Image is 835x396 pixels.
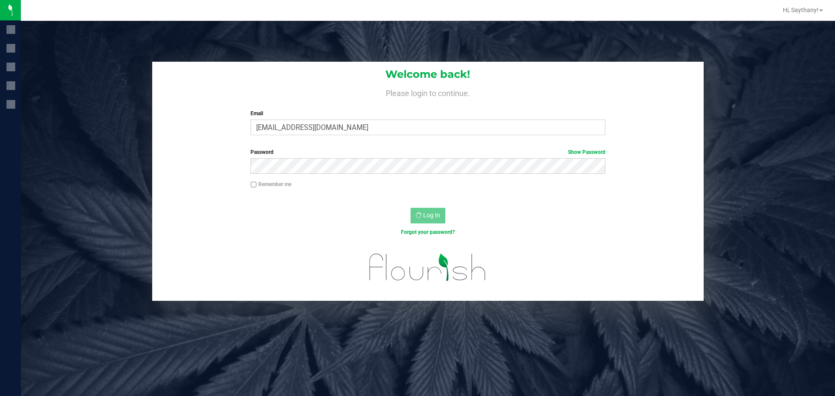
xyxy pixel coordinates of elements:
[411,208,445,223] button: Log In
[250,110,605,117] label: Email
[401,229,455,235] a: Forgot your password?
[152,87,704,97] h4: Please login to continue.
[250,180,291,188] label: Remember me
[250,149,274,155] span: Password
[250,182,257,188] input: Remember me
[423,212,440,219] span: Log In
[568,149,605,155] a: Show Password
[152,69,704,80] h1: Welcome back!
[359,245,497,290] img: flourish_logo.svg
[783,7,818,13] span: Hi, Saythany!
